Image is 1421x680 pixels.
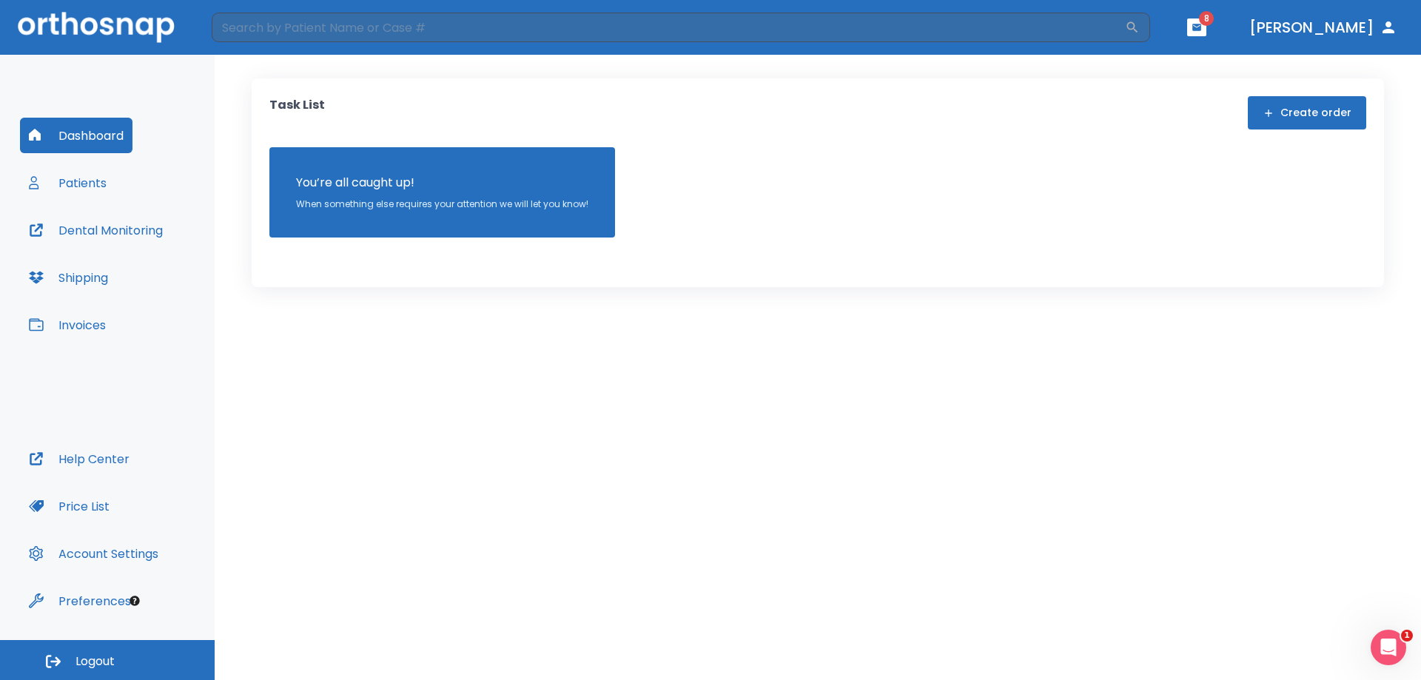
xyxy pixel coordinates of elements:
span: Logout [75,653,115,670]
button: Dental Monitoring [20,212,172,248]
span: 8 [1199,11,1214,26]
div: Tooltip anchor [128,594,141,607]
button: [PERSON_NAME] [1243,14,1403,41]
button: Price List [20,488,118,524]
button: Dashboard [20,118,132,153]
span: 1 [1401,630,1413,642]
button: Create order [1248,96,1366,129]
p: You’re all caught up! [296,174,588,192]
button: Shipping [20,260,117,295]
button: Account Settings [20,536,167,571]
button: Invoices [20,307,115,343]
p: Task List [269,96,325,129]
button: Preferences [20,583,140,619]
input: Search by Patient Name or Case # [212,13,1125,42]
button: Help Center [20,441,138,477]
img: Orthosnap [18,12,175,42]
p: When something else requires your attention we will let you know! [296,198,588,211]
iframe: Intercom live chat [1371,630,1406,665]
button: Patients [20,165,115,201]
